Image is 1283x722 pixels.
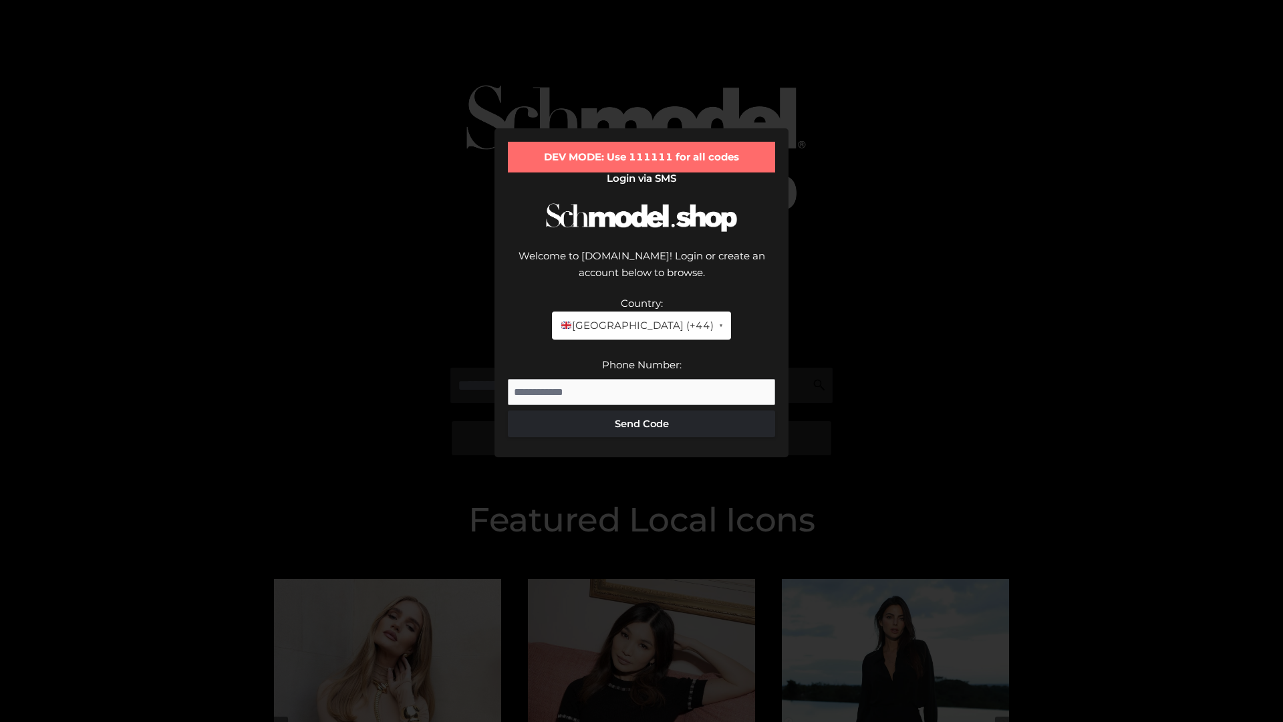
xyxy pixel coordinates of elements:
button: Send Code [508,410,775,437]
img: Schmodel Logo [541,191,742,244]
span: [GEOGRAPHIC_DATA] (+44) [560,317,713,334]
label: Country: [621,297,663,310]
h2: Login via SMS [508,172,775,185]
label: Phone Number: [602,358,682,371]
div: DEV MODE: Use 111111 for all codes [508,142,775,172]
img: 🇬🇧 [561,320,571,330]
div: Welcome to [DOMAIN_NAME]! Login or create an account below to browse. [508,247,775,295]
